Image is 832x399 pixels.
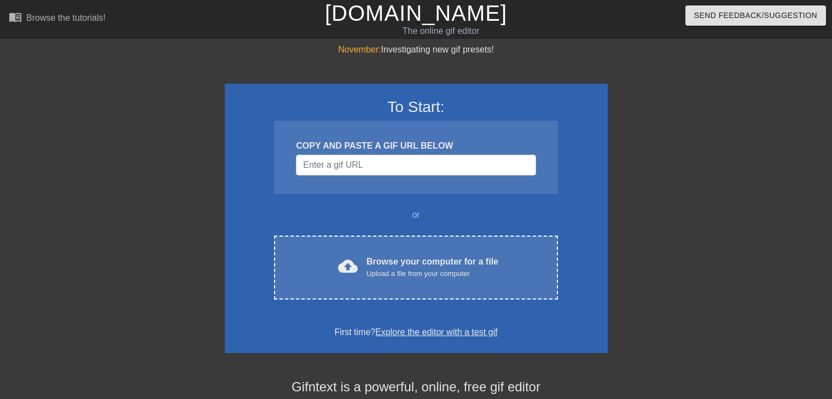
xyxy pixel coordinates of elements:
[338,256,358,276] span: cloud_upload
[283,25,599,38] div: The online gif editor
[685,5,826,26] button: Send Feedback/Suggestion
[26,13,106,22] div: Browse the tutorials!
[225,43,608,56] div: Investigating new gif presets!
[296,155,536,175] input: Username
[239,98,594,116] h3: To Start:
[325,1,507,25] a: [DOMAIN_NAME]
[253,208,579,221] div: or
[338,45,381,54] span: November:
[296,139,536,152] div: COPY AND PASTE A GIF URL BELOW
[366,268,498,279] div: Upload a file from your computer
[239,326,594,339] div: First time?
[9,10,106,27] a: Browse the tutorials!
[9,10,22,24] span: menu_book
[375,327,497,337] a: Explore the editor with a test gif
[694,9,817,22] span: Send Feedback/Suggestion
[366,255,498,279] div: Browse your computer for a file
[225,379,608,395] h4: Gifntext is a powerful, online, free gif editor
